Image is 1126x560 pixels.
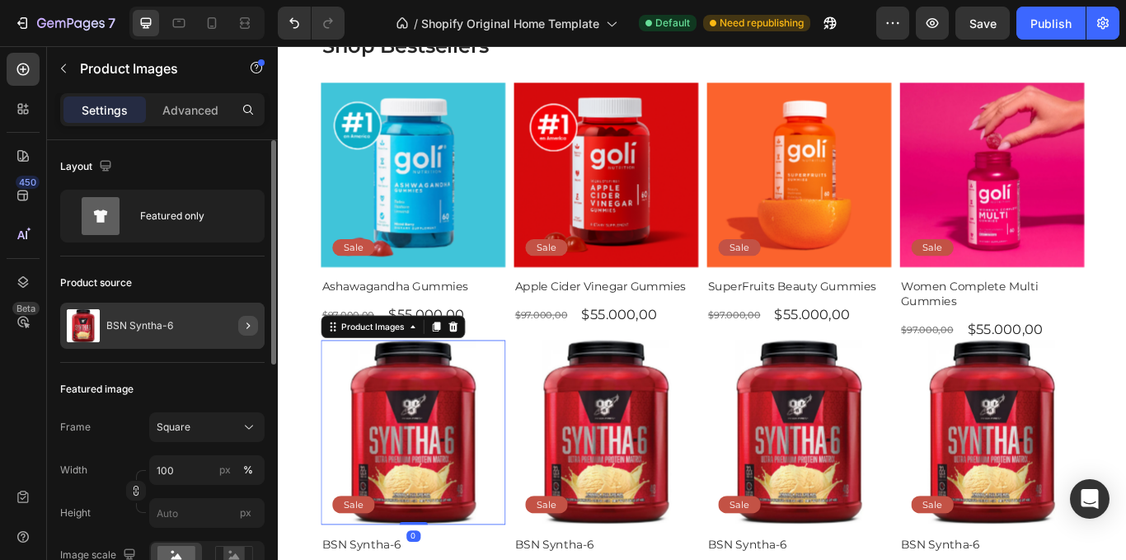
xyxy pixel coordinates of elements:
[106,320,173,332] p: BSN Syntha-6
[500,305,564,322] div: $97.000,00
[60,463,87,478] label: Width
[238,460,258,480] button: px
[802,319,894,343] div: $55.000,00
[82,101,128,119] p: Settings
[127,302,218,326] div: $55.000,00
[301,228,324,242] p: Sale
[421,15,599,32] span: Shopify Original Home Template
[500,343,715,558] a: BSN Syntha-6
[60,506,91,520] label: Height
[60,156,115,178] div: Layout
[500,271,715,292] h1: SuperFruits Beauty Gummies
[16,176,40,189] div: 450
[955,7,1010,40] button: Save
[274,43,490,258] a: Apple Cider Vinegar Gummies
[7,7,123,40] button: 7
[12,302,40,315] div: Beta
[1070,479,1110,519] div: Open Intercom Messenger
[577,302,669,326] div: $55.000,00
[140,197,241,235] div: Featured only
[751,228,774,242] p: Sale
[725,43,940,258] a: Women Complete Multi Gummies
[969,16,997,31] span: Save
[526,528,549,542] p: Sale
[70,320,150,335] div: Product Images
[725,271,940,309] h1: Women Complete Multi Gummies
[655,16,690,31] span: Default
[414,15,418,32] span: /
[67,309,100,342] img: product feature img
[278,7,345,40] div: Undo/Redo
[60,420,91,435] label: Frame
[149,498,265,528] input: px
[49,271,265,292] h1: Ashawagandha Gummies
[274,271,490,292] h1: Apple Cider Vinegar Gummies
[80,59,220,78] p: Product Images
[219,463,231,478] div: px
[162,101,218,119] p: Advanced
[725,343,940,558] a: BSN Syntha-6
[243,463,253,478] div: %
[76,528,99,542] p: Sale
[157,420,190,435] span: Square
[76,228,99,242] p: Sale
[751,528,774,542] p: Sale
[60,275,132,290] div: Product source
[500,43,715,258] a: SuperFruits Beauty Gummies
[278,46,1126,560] iframe: Design area
[60,382,134,397] div: Featured image
[215,460,235,480] button: %
[149,412,265,442] button: Square
[352,302,443,326] div: $55.000,00
[720,16,804,31] span: Need republishing
[274,305,339,322] div: $97.000,00
[526,228,549,242] p: Sale
[301,528,324,542] p: Sale
[108,13,115,33] p: 7
[149,455,265,485] input: px%
[49,343,265,558] a: BSN Syntha-6
[240,506,251,519] span: px
[49,43,265,258] a: Ashawagandha Gummies
[1016,7,1086,40] button: Publish
[1030,15,1072,32] div: Publish
[725,322,789,340] div: $97.000,00
[274,343,490,558] a: BSN Syntha-6
[49,305,114,322] div: $97.000,00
